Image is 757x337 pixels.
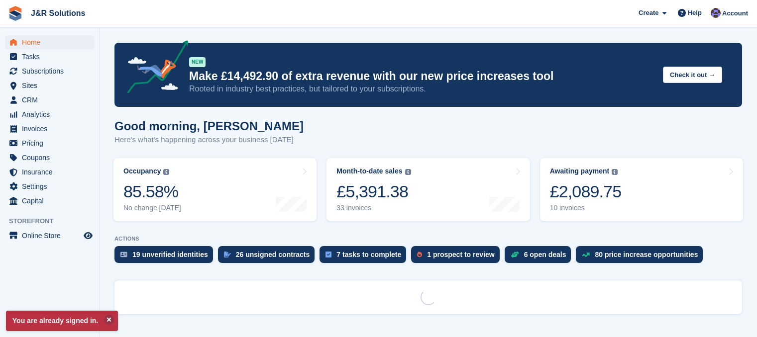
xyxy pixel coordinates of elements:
img: price_increase_opportunities-93ffe204e8149a01c8c9dc8f82e8f89637d9d84a8eef4429ea346261dce0b2c0.svg [582,253,590,257]
p: Here's what's happening across your business [DATE] [114,134,304,146]
div: Month-to-date sales [336,167,402,175]
span: Settings [22,179,82,193]
img: prospect-51fa495bee0391a8d652442698ab0144808aea92771e9ea1ae160a38d050c398.svg [417,252,422,257]
div: Awaiting payment [550,167,610,175]
div: 10 invoices [550,204,622,212]
a: Occupancy 85.58% No change [DATE] [113,158,317,221]
a: 19 unverified identities [114,246,218,268]
span: Coupons [22,151,82,165]
a: menu [5,179,94,193]
a: menu [5,35,94,49]
div: 26 unsigned contracts [236,251,310,258]
div: 1 prospect to review [427,251,494,258]
button: Check it out → [663,67,722,83]
img: task-75834270c22a3079a89374b754ae025e5fb1db73e45f91037f5363f120a921f8.svg [325,252,331,257]
img: price-adjustments-announcement-icon-8257ccfd72463d97f412b2fc003d46551f7dbcb40ab6d574587a9cd5c0d94... [119,40,189,97]
p: Make £14,492.90 of extra revenue with our new price increases tool [189,69,655,84]
span: Subscriptions [22,64,82,78]
img: stora-icon-8386f47178a22dfd0bd8f6a31ec36ba5ce8667c1dd55bd0f319d3a0aa187defe.svg [8,6,23,21]
a: menu [5,50,94,64]
div: 7 tasks to complete [336,251,401,258]
span: CRM [22,93,82,107]
a: menu [5,165,94,179]
span: Tasks [22,50,82,64]
img: deal-1b604bf984904fb50ccaf53a9ad4b4a5d6e5aea283cecdc64d6e3604feb123c2.svg [511,251,519,258]
div: 6 open deals [524,251,566,258]
a: 7 tasks to complete [320,246,411,268]
span: Create [639,8,658,18]
span: Capital [22,194,82,208]
div: 33 invoices [336,204,411,212]
span: Online Store [22,229,82,243]
p: Rooted in industry best practices, but tailored to your subscriptions. [189,84,655,94]
a: Awaiting payment £2,089.75 10 invoices [540,158,743,221]
img: verify_identity-adf6edd0f0f0b5bbfe63781bf79b02c33cf7c696d77639b501bdc392416b5a36.svg [120,252,127,257]
div: No change [DATE] [123,204,181,212]
div: Occupancy [123,167,161,175]
a: menu [5,64,94,78]
div: NEW [189,57,206,67]
a: menu [5,151,94,165]
span: Sites [22,79,82,92]
a: Preview store [82,230,94,242]
img: icon-info-grey-7440780725fd019a000dd9b08b2336e03edf1995a4989e88bcd33f0948082b44.svg [405,169,411,175]
a: menu [5,194,94,208]
div: 85.58% [123,181,181,202]
a: 1 prospect to review [411,246,504,268]
span: Home [22,35,82,49]
span: Insurance [22,165,82,179]
div: £5,391.38 [336,181,411,202]
a: menu [5,122,94,136]
span: Invoices [22,122,82,136]
img: contract_signature_icon-13c848040528278c33f63329250d36e43548de30e8caae1d1a13099fd9432cc5.svg [224,252,231,257]
div: 19 unverified identities [132,251,208,258]
a: 6 open deals [505,246,576,268]
span: Account [722,8,748,18]
p: You are already signed in. [6,311,118,331]
a: Month-to-date sales £5,391.38 33 invoices [326,158,530,221]
span: Pricing [22,136,82,150]
a: menu [5,229,94,243]
p: ACTIONS [114,236,742,242]
div: 80 price increase opportunities [595,251,698,258]
img: icon-info-grey-7440780725fd019a000dd9b08b2336e03edf1995a4989e88bcd33f0948082b44.svg [163,169,169,175]
a: menu [5,79,94,92]
a: menu [5,136,94,150]
span: Help [688,8,702,18]
a: 26 unsigned contracts [218,246,320,268]
img: icon-info-grey-7440780725fd019a000dd9b08b2336e03edf1995a4989e88bcd33f0948082b44.svg [612,169,618,175]
span: Analytics [22,107,82,121]
div: £2,089.75 [550,181,622,202]
a: J&R Solutions [27,5,89,21]
h1: Good morning, [PERSON_NAME] [114,119,304,133]
img: Morgan Brown [711,8,721,18]
a: menu [5,93,94,107]
a: menu [5,107,94,121]
a: 80 price increase opportunities [576,246,708,268]
span: Storefront [9,216,99,226]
